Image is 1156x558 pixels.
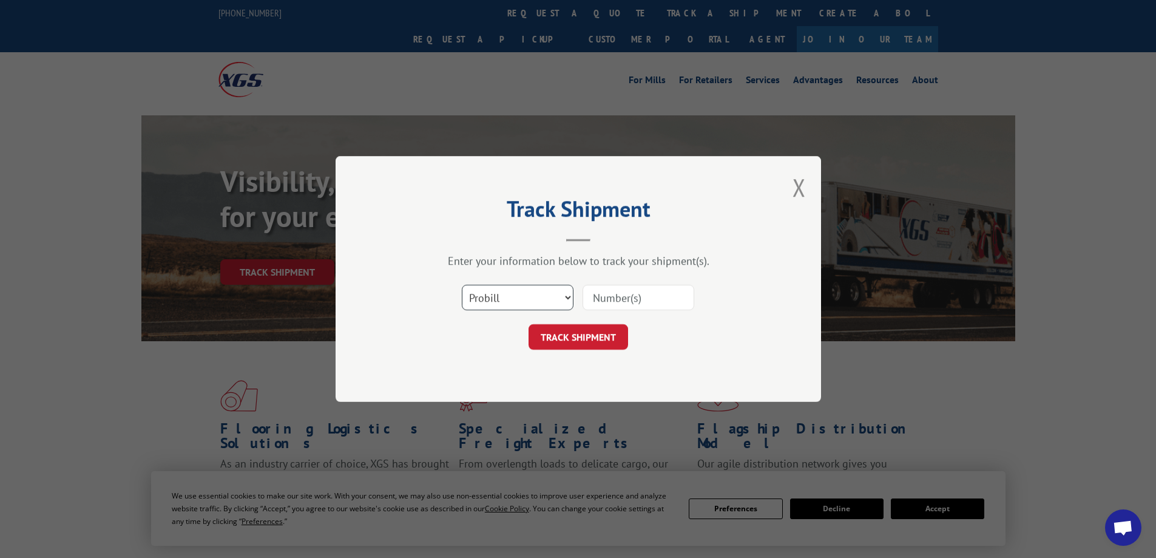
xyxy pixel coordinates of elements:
[396,254,760,268] div: Enter your information below to track your shipment(s).
[529,324,628,350] button: TRACK SHIPMENT
[583,285,694,310] input: Number(s)
[1105,509,1141,546] div: Open chat
[396,200,760,223] h2: Track Shipment
[793,171,806,203] button: Close modal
